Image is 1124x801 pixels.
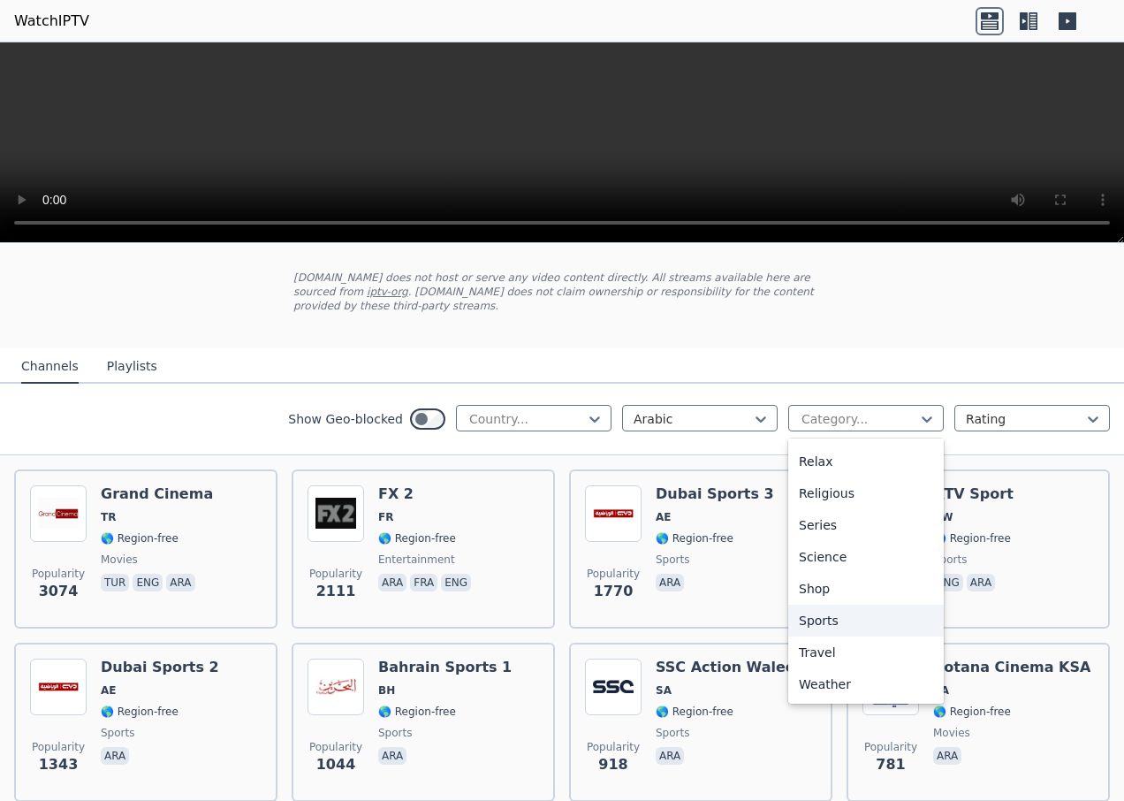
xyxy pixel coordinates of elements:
[21,350,79,384] button: Channels
[378,705,456,719] span: 🌎 Region-free
[864,740,917,754] span: Popularity
[933,553,967,567] span: sports
[933,531,1011,545] span: 🌎 Region-free
[308,659,364,715] img: Bahrain Sports 1
[656,683,672,698] span: SA
[933,659,1090,676] h6: Rotana Cinema KSA
[788,637,944,668] div: Travel
[166,574,194,591] p: ara
[378,747,406,765] p: ara
[967,574,995,591] p: ara
[656,659,805,676] h6: SSC Action Waleed
[378,726,412,740] span: sports
[288,410,403,428] label: Show Geo-blocked
[410,574,437,591] p: fra
[656,747,684,765] p: ara
[101,485,213,503] h6: Grand Cinema
[598,754,627,775] span: 918
[788,573,944,605] div: Shop
[441,574,471,591] p: eng
[32,567,85,581] span: Popularity
[933,747,961,765] p: ara
[585,659,642,715] img: SSC Action Waleed
[309,567,362,581] span: Popularity
[378,659,512,676] h6: Bahrain Sports 1
[656,510,671,524] span: AE
[101,574,129,591] p: tur
[788,605,944,637] div: Sports
[101,705,178,719] span: 🌎 Region-free
[378,683,395,698] span: BH
[585,485,642,542] img: Dubai Sports 3
[367,286,408,298] a: iptv-org
[133,574,163,591] p: eng
[308,485,364,542] img: FX 2
[788,541,944,573] div: Science
[933,485,1014,503] h6: KTV Sport
[107,350,157,384] button: Playlists
[39,754,79,775] span: 1343
[656,531,733,545] span: 🌎 Region-free
[656,705,733,719] span: 🌎 Region-free
[378,574,406,591] p: ara
[378,553,455,567] span: entertainment
[788,668,944,700] div: Weather
[876,754,905,775] span: 781
[933,574,963,591] p: eng
[101,531,178,545] span: 🌎 Region-free
[101,659,219,676] h6: Dubai Sports 2
[101,726,134,740] span: sports
[32,740,85,754] span: Popularity
[14,11,89,32] a: WatchIPTV
[656,574,684,591] p: ara
[788,477,944,509] div: Religious
[316,754,356,775] span: 1044
[101,553,138,567] span: movies
[933,726,970,740] span: movies
[788,509,944,541] div: Series
[30,659,87,715] img: Dubai Sports 2
[378,510,393,524] span: FR
[101,747,129,765] p: ara
[309,740,362,754] span: Popularity
[30,485,87,542] img: Grand Cinema
[656,726,689,740] span: sports
[316,581,356,602] span: 2111
[587,740,640,754] span: Popularity
[378,531,456,545] span: 🌎 Region-free
[933,705,1011,719] span: 🌎 Region-free
[788,446,944,477] div: Relax
[656,553,689,567] span: sports
[101,510,116,524] span: TR
[594,581,634,602] span: 1770
[378,485,475,503] h6: FX 2
[587,567,640,581] span: Popularity
[101,683,116,698] span: AE
[656,485,774,503] h6: Dubai Sports 3
[293,271,831,313] p: [DOMAIN_NAME] does not host or serve any video content directly. All streams available here are s...
[39,581,79,602] span: 3074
